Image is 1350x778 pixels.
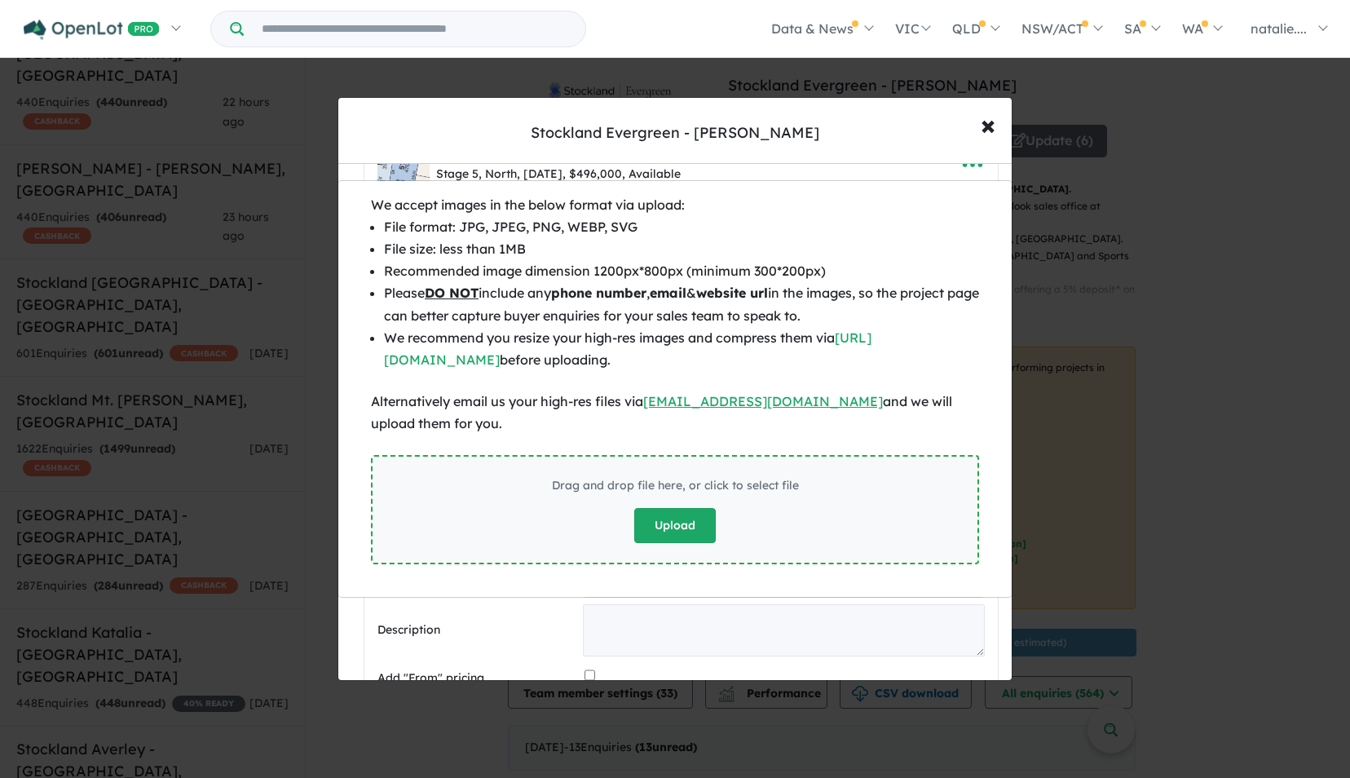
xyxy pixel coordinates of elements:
[425,285,479,301] u: DO NOT
[551,285,646,301] b: phone number
[371,194,979,216] div: We accept images in the below format via upload:
[384,329,871,368] a: [URL][DOMAIN_NAME]
[384,216,979,238] li: File format: JPG, JPEG, PNG, WEBP, SVG
[650,285,686,301] b: email
[634,508,716,543] button: Upload
[384,282,979,326] li: Please include any , & in the images, so the project page can better capture buyer enquiries for ...
[384,238,979,260] li: File size: less than 1MB
[384,327,979,371] li: We recommend you resize your high-res images and compress them via before uploading.
[384,260,979,282] li: Recommended image dimension 1200px*800px (minimum 300*200px)
[24,20,160,40] img: Openlot PRO Logo White
[552,476,799,496] div: Drag and drop file here, or click to select file
[643,393,883,409] a: [EMAIL_ADDRESS][DOMAIN_NAME]
[371,391,979,435] div: Alternatively email us your high-res files via and we will upload them for you.
[1251,20,1307,37] span: natalie....
[696,285,768,301] b: website url
[247,11,582,46] input: Try estate name, suburb, builder or developer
